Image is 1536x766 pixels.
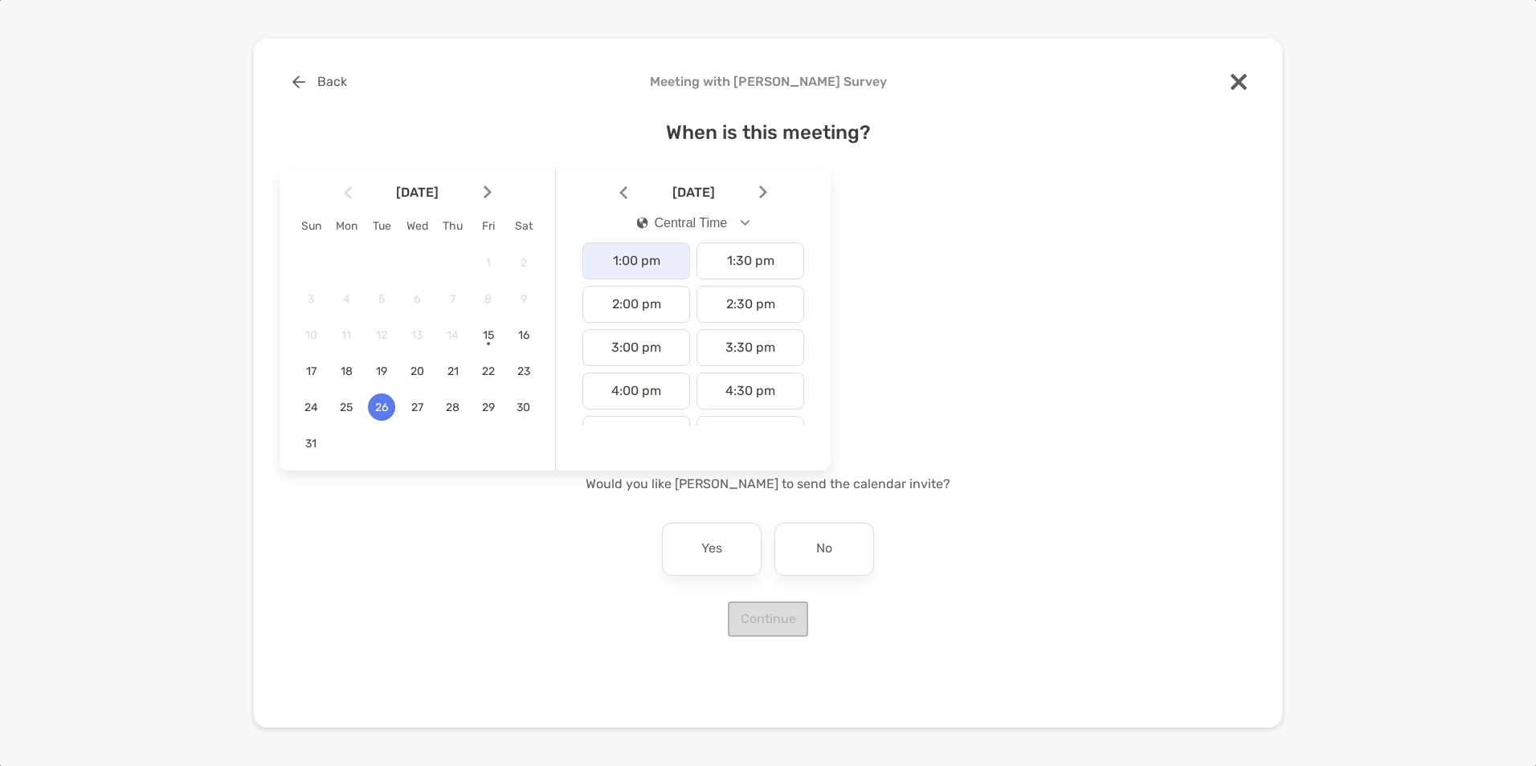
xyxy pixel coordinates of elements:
[741,220,750,226] img: Open dropdown arrow
[280,121,1256,144] h4: When is this meeting?
[816,536,832,562] p: No
[297,292,325,306] span: 3
[701,536,722,562] p: Yes
[403,365,431,378] span: 20
[697,286,804,323] div: 2:30 pm
[333,328,360,342] span: 11
[484,185,492,199] img: Arrow icon
[475,401,502,414] span: 29
[297,365,325,378] span: 17
[510,401,537,414] span: 30
[403,328,431,342] span: 13
[293,219,329,233] div: Sun
[329,219,364,233] div: Mon
[368,328,395,342] span: 12
[399,219,435,233] div: Wed
[355,185,480,200] span: [DATE]
[403,292,431,306] span: 6
[364,219,399,233] div: Tue
[368,401,395,414] span: 26
[475,328,502,342] span: 15
[368,365,395,378] span: 19
[280,74,1256,89] h4: Meeting with [PERSON_NAME] Survey
[637,216,728,230] div: Central Time
[582,329,690,366] div: 3:00 pm
[1231,74,1247,90] img: close modal
[697,242,804,279] div: 1:30 pm
[435,219,471,233] div: Thu
[510,365,537,378] span: 23
[292,75,305,88] img: button icon
[280,64,359,100] button: Back
[475,256,502,270] span: 1
[697,373,804,409] div: 4:30 pm
[759,185,767,199] img: Arrow icon
[475,365,502,378] span: 22
[297,328,325,342] span: 10
[439,365,467,378] span: 21
[471,219,506,233] div: Fri
[510,292,537,306] span: 9
[697,416,804,453] div: 5:30 pm
[403,401,431,414] span: 27
[439,401,467,414] span: 28
[631,185,756,200] span: [DATE]
[697,329,804,366] div: 3:30 pm
[582,373,690,409] div: 4:00 pm
[623,205,764,242] button: iconCentral Time
[344,185,352,199] img: Arrow icon
[333,292,360,306] span: 4
[439,292,467,306] span: 7
[582,416,690,453] div: 5:00 pm
[637,217,648,229] img: icon
[475,292,502,306] span: 8
[510,328,537,342] span: 16
[280,474,1256,494] p: Would you like [PERSON_NAME] to send the calendar invite?
[333,401,360,414] span: 25
[368,292,395,306] span: 5
[333,365,360,378] span: 18
[582,242,690,279] div: 1:00 pm
[619,185,627,199] img: Arrow icon
[439,328,467,342] span: 14
[506,219,541,233] div: Sat
[510,256,537,270] span: 2
[582,286,690,323] div: 2:00 pm
[297,437,325,450] span: 31
[297,401,325,414] span: 24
